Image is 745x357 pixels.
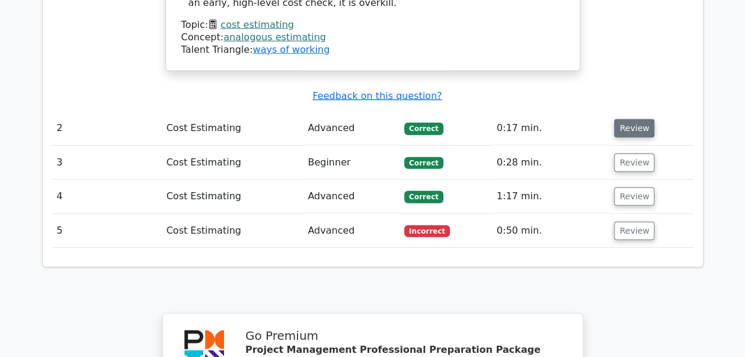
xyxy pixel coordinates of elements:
[162,214,303,248] td: Cost Estimating
[162,180,303,213] td: Cost Estimating
[52,146,162,180] td: 3
[492,111,610,145] td: 0:17 min.
[223,31,326,43] a: analogous estimating
[52,214,162,248] td: 5
[614,222,654,240] button: Review
[181,31,564,44] div: Concept:
[303,146,399,180] td: Beginner
[181,19,564,31] div: Topic:
[52,180,162,213] td: 4
[303,180,399,213] td: Advanced
[303,111,399,145] td: Advanced
[404,225,450,237] span: Incorrect
[614,154,654,172] button: Review
[614,187,654,206] button: Review
[162,111,303,145] td: Cost Estimating
[52,111,162,145] td: 2
[404,123,443,135] span: Correct
[220,19,294,30] a: cost estimating
[492,214,610,248] td: 0:50 min.
[492,146,610,180] td: 0:28 min.
[312,90,442,101] a: Feedback on this question?
[181,19,564,56] div: Talent Triangle:
[492,180,610,213] td: 1:17 min.
[162,146,303,180] td: Cost Estimating
[614,119,654,138] button: Review
[404,191,443,203] span: Correct
[303,214,399,248] td: Advanced
[252,44,330,55] a: ways of working
[404,157,443,169] span: Correct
